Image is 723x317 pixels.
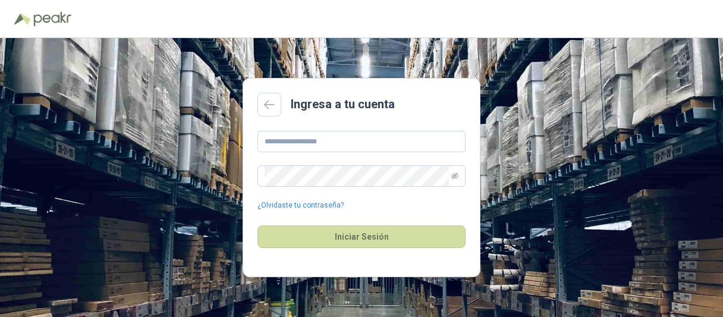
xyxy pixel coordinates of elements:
h2: Ingresa a tu cuenta [291,95,395,114]
img: Logo [14,13,31,25]
button: Iniciar Sesión [257,225,466,248]
img: Peakr [33,12,71,26]
a: ¿Olvidaste tu contraseña? [257,200,344,211]
span: eye-invisible [451,172,458,180]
